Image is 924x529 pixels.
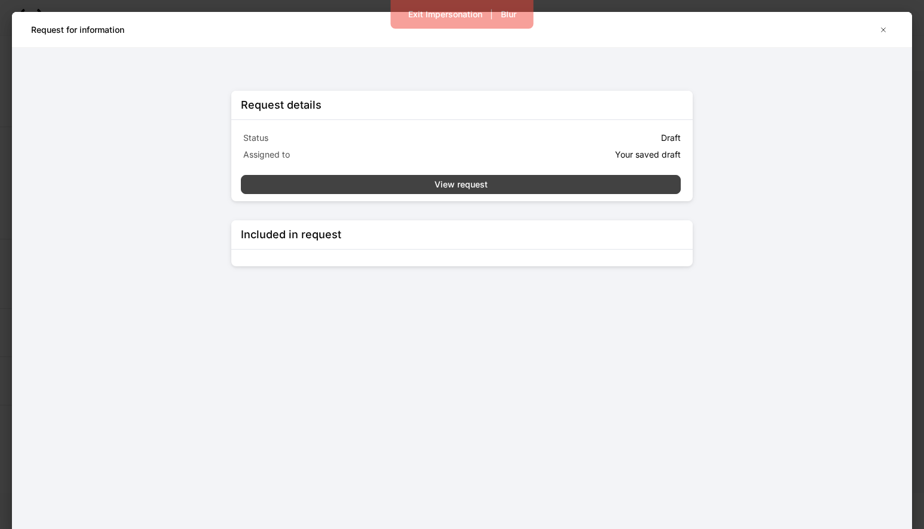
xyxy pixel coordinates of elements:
div: View request [435,179,488,190]
h5: Request for information [31,24,124,36]
div: Blur [501,8,516,20]
p: Assigned to [243,149,460,161]
button: View request [241,175,681,194]
p: Status [243,132,460,144]
div: Request details [241,98,322,112]
div: Exit Impersonation [408,8,482,20]
div: Included in request [241,227,341,242]
p: Your saved draft [615,149,681,161]
p: Draft [661,132,681,144]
